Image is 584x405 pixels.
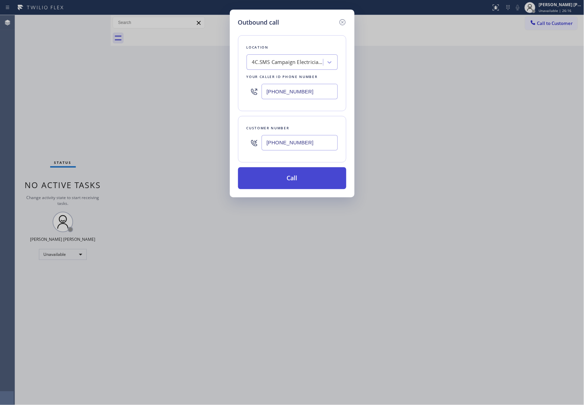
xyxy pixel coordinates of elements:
input: (123) 456-7890 [262,135,338,151]
input: (123) 456-7890 [262,84,338,99]
div: Customer number [247,125,338,132]
div: Location [247,44,338,51]
h5: Outbound call [238,18,279,27]
button: Call [238,167,346,189]
div: 4C.SMS Campaign Electricians Service Team [252,58,324,66]
div: Your caller id phone number [247,73,338,80]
